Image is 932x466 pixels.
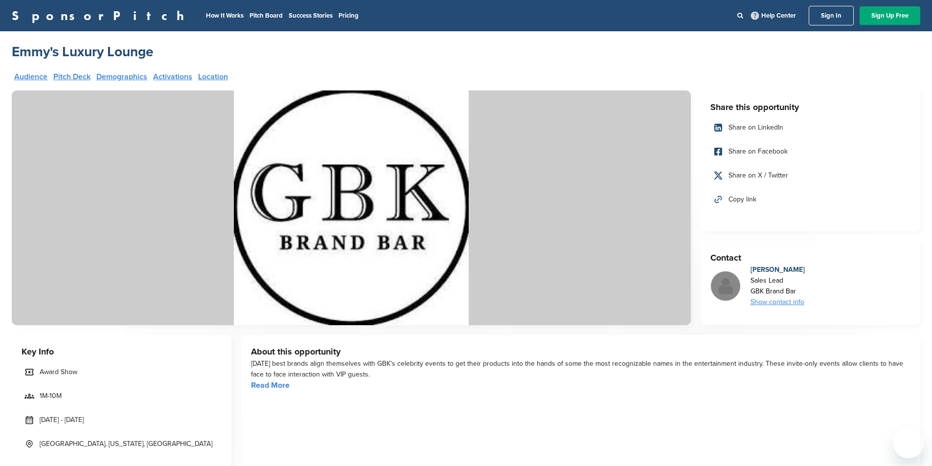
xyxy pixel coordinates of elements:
div: Sales Lead [750,275,805,286]
span: Share on X / Twitter [728,170,788,181]
h3: Share this opportunity [710,100,910,114]
div: Show contact info [750,297,805,308]
a: Pricing [339,12,359,20]
span: Share on LinkedIn [728,122,783,133]
a: Success Stories [289,12,333,20]
div: [DATE] best brands align themselves with GBK’s celebrity events to get their products into the ha... [251,358,910,380]
a: Activations [153,73,192,81]
span: 1M-10M [40,391,62,401]
a: Help Center [749,10,798,22]
span: [DATE] - [DATE] [40,415,84,425]
span: Award Show [40,367,77,377]
a: Sign Up Free [860,6,920,25]
a: Emmy's Luxury Lounge [12,43,153,61]
div: [PERSON_NAME] [750,265,805,275]
iframe: Az üzenetküldési ablak megnyitására szolgáló gomb [893,427,924,458]
a: Share on LinkedIn [710,117,910,138]
h3: About this opportunity [251,345,910,358]
a: Location [198,73,228,81]
img: Missing [711,271,740,301]
a: Share on X / Twitter [710,165,910,186]
a: Demographics [96,73,147,81]
a: How It Works [206,12,244,20]
a: Sign In [809,6,854,25]
a: Audience [14,73,47,81]
a: Pitch Board [250,12,283,20]
a: Copy link [710,189,910,210]
span: Share on Facebook [728,146,788,157]
a: Pitch Deck [53,73,91,81]
span: Copy link [728,194,756,205]
span: [GEOGRAPHIC_DATA], [US_STATE], [GEOGRAPHIC_DATA] [40,439,212,449]
img: Sponsorpitch & [12,90,691,325]
a: SponsorPitch [12,9,190,22]
a: Share on Facebook [710,141,910,162]
a: Read More [251,380,290,390]
h3: Key Info [22,345,222,358]
div: GBK Brand Bar [750,286,805,297]
h3: Contact [710,251,910,265]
